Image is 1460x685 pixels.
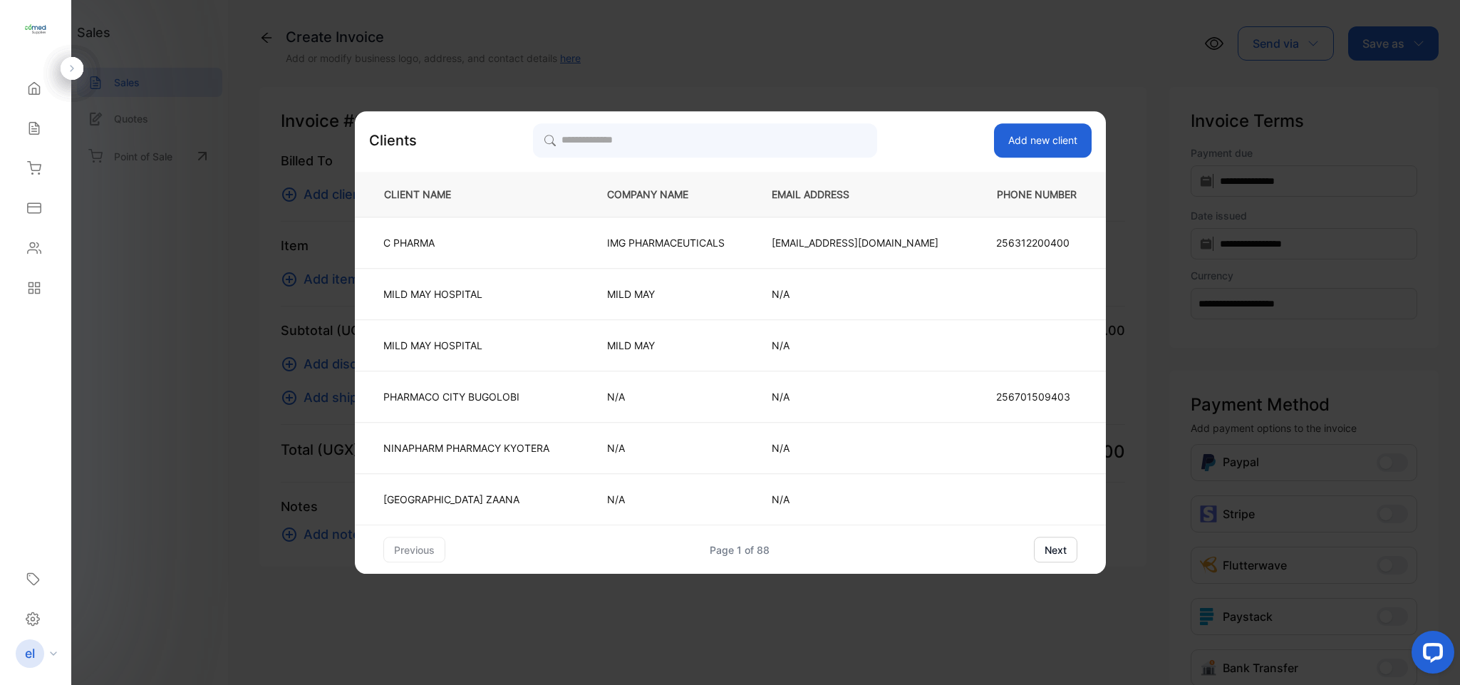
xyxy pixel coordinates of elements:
[1034,537,1077,562] button: next
[772,389,938,404] p: N/A
[25,19,46,40] img: logo
[772,287,938,302] p: N/A
[378,187,560,202] p: CLIENT NAME
[772,187,938,202] p: EMAIL ADDRESS
[383,389,549,404] p: PHARMACO CITY BUGOLOBI
[1400,625,1460,685] iframe: LiveChat chat widget
[383,441,549,455] p: NINAPHARM PHARMACY KYOTERA
[607,187,725,202] p: COMPANY NAME
[710,542,770,557] div: Page 1 of 88
[994,123,1092,158] button: Add new client
[985,187,1082,202] p: PHONE NUMBER
[369,130,417,151] p: Clients
[607,492,725,507] p: N/A
[383,235,549,250] p: C PHARMA
[383,338,549,353] p: MILD MAY HOSPITAL
[996,235,1077,250] p: 256312200400
[607,441,725,455] p: N/A
[607,287,725,302] p: MILD MAY
[25,644,35,663] p: el
[996,389,1077,404] p: 256701509403
[772,338,938,353] p: N/A
[607,389,725,404] p: N/A
[383,492,549,507] p: [GEOGRAPHIC_DATA] ZAANA
[383,537,445,562] button: previous
[772,235,938,250] p: [EMAIL_ADDRESS][DOMAIN_NAME]
[383,287,549,302] p: MILD MAY HOSPITAL
[607,235,725,250] p: IMG PHARMACEUTICALS
[772,492,938,507] p: N/A
[607,338,725,353] p: MILD MAY
[772,441,938,455] p: N/A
